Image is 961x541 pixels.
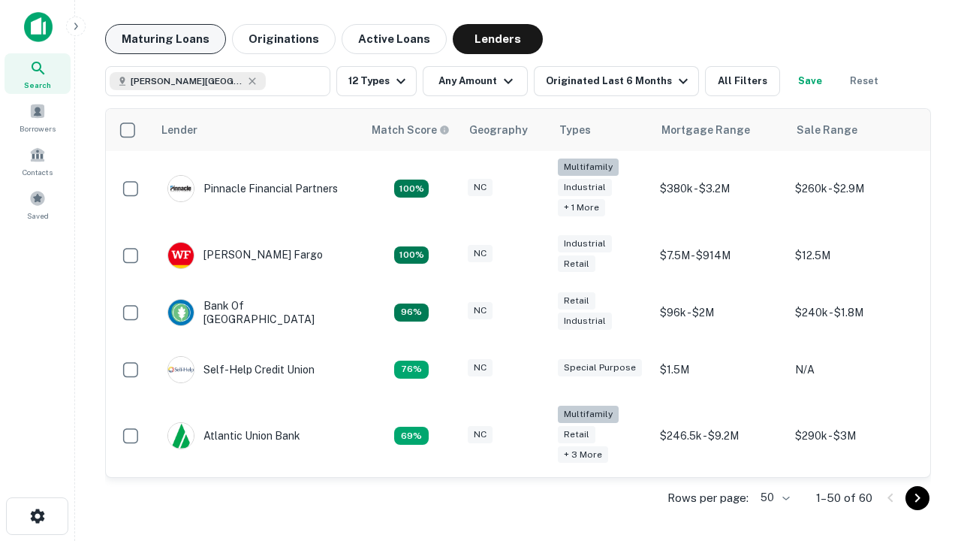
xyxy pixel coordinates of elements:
[468,245,493,262] div: NC
[460,109,550,151] th: Geography
[788,227,923,284] td: $12.5M
[661,121,750,139] div: Mortgage Range
[550,109,652,151] th: Types
[558,426,595,443] div: Retail
[167,175,338,202] div: Pinnacle Financial Partners
[558,179,612,196] div: Industrial
[469,121,528,139] div: Geography
[394,246,429,264] div: Matching Properties: 15, hasApolloMatch: undefined
[23,166,53,178] span: Contacts
[558,446,608,464] div: + 3 more
[167,422,300,449] div: Atlantic Union Bank
[788,398,923,474] td: $290k - $3M
[905,486,929,510] button: Go to next page
[131,74,243,88] span: [PERSON_NAME][GEOGRAPHIC_DATA], [GEOGRAPHIC_DATA]
[5,53,71,94] a: Search
[394,304,429,322] div: Matching Properties: 14, hasApolloMatch: undefined
[468,426,493,443] div: NC
[394,180,429,198] div: Matching Properties: 26, hasApolloMatch: undefined
[788,151,923,227] td: $260k - $2.9M
[167,356,315,383] div: Self-help Credit Union
[468,359,493,376] div: NC
[342,24,447,54] button: Active Loans
[168,176,194,201] img: picture
[840,66,888,96] button: Reset
[652,341,788,398] td: $1.5M
[468,302,493,319] div: NC
[558,199,605,216] div: + 1 more
[372,122,450,138] div: Capitalize uses an advanced AI algorithm to match your search with the best lender. The match sco...
[652,109,788,151] th: Mortgage Range
[534,66,699,96] button: Originated Last 6 Months
[167,299,348,326] div: Bank Of [GEOGRAPHIC_DATA]
[652,284,788,341] td: $96k - $2M
[20,122,56,134] span: Borrowers
[5,141,71,181] a: Contacts
[558,255,595,273] div: Retail
[168,243,194,268] img: picture
[558,159,619,176] div: Multifamily
[5,97,71,138] a: Borrowers
[558,313,612,330] div: Industrial
[468,179,493,196] div: NC
[559,121,591,139] div: Types
[652,151,788,227] td: $380k - $3.2M
[558,359,642,376] div: Special Purpose
[786,66,834,96] button: Save your search to get updates of matches that match your search criteria.
[161,121,197,139] div: Lender
[152,109,363,151] th: Lender
[27,210,49,222] span: Saved
[558,406,619,423] div: Multifamily
[24,12,53,42] img: capitalize-icon.png
[797,121,857,139] div: Sale Range
[886,373,961,445] iframe: Chat Widget
[372,122,447,138] h6: Match Score
[788,341,923,398] td: N/A
[168,300,194,325] img: picture
[755,487,792,509] div: 50
[788,109,923,151] th: Sale Range
[105,24,226,54] button: Maturing Loans
[652,398,788,474] td: $246.5k - $9.2M
[816,489,872,507] p: 1–50 of 60
[705,66,780,96] button: All Filters
[232,24,336,54] button: Originations
[546,72,692,90] div: Originated Last 6 Months
[168,357,194,382] img: picture
[394,361,429,379] div: Matching Properties: 11, hasApolloMatch: undefined
[336,66,417,96] button: 12 Types
[558,235,612,252] div: Industrial
[363,109,460,151] th: Capitalize uses an advanced AI algorithm to match your search with the best lender. The match sco...
[167,242,323,269] div: [PERSON_NAME] Fargo
[652,227,788,284] td: $7.5M - $914M
[5,184,71,225] a: Saved
[788,284,923,341] td: $240k - $1.8M
[394,427,429,445] div: Matching Properties: 10, hasApolloMatch: undefined
[667,489,749,507] p: Rows per page:
[558,292,595,310] div: Retail
[423,66,528,96] button: Any Amount
[168,423,194,449] img: picture
[24,79,51,91] span: Search
[453,24,543,54] button: Lenders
